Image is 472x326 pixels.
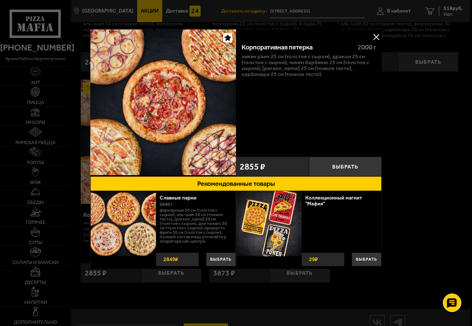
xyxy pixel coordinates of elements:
strong: 2849 ₽ [162,253,180,266]
span: 2000 г [358,43,376,51]
button: Рекомендованные товары [90,176,382,191]
button: Выбрать [352,253,381,266]
p: Фермерская 30 см (толстое с сыром), Аль-Шам 30 см (тонкое тесто), [PERSON_NAME] 30 см (толстое с ... [160,208,230,243]
span: 2840 г [160,202,173,207]
a: Славные парни [160,195,204,201]
span: 2855 ₽ [240,162,265,171]
a: Коллекционный магнит "Мафия" [305,195,362,207]
button: Выбрать [309,157,382,176]
a: Корпоративная пятерка [90,30,236,176]
div: Корпоративная пятерка [242,44,351,52]
strong: 29 ₽ [307,253,320,266]
p: Чикен Ранч 25 см (толстое с сыром), Дракон 25 см (толстое с сыром), Чикен Барбекю 25 см (толстое ... [242,53,376,77]
button: Выбрать [206,253,236,266]
img: Корпоративная пятерка [90,30,236,175]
